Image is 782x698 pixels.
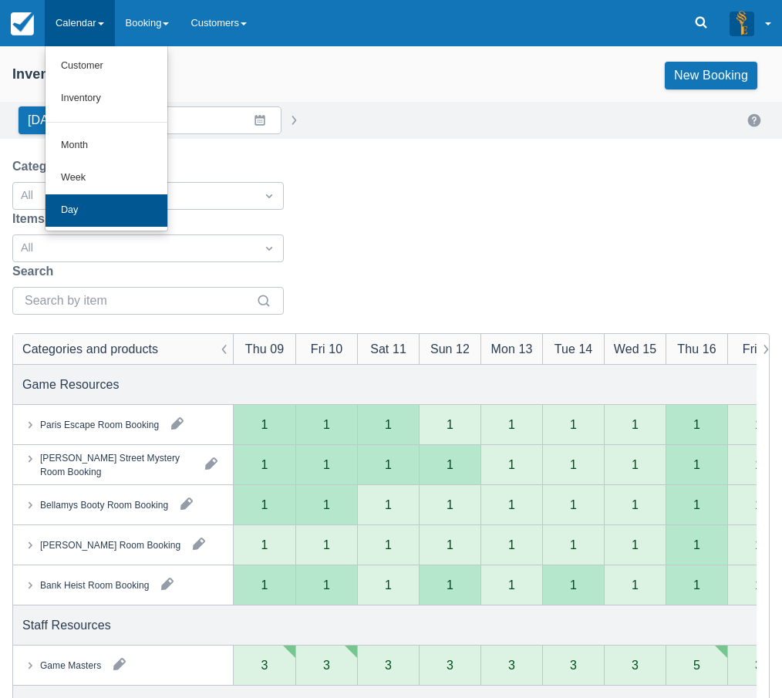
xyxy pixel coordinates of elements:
div: 1 [693,419,700,431]
div: 1 [755,419,762,431]
div: 3 [261,659,268,672]
div: [PERSON_NAME] Street Mystery Room Booking [40,451,193,479]
ul: Calendar [45,46,168,231]
div: 1 [323,419,330,431]
button: [DATE] [19,106,76,134]
div: 1 [508,419,515,431]
div: 5 [693,659,700,672]
div: 3 [632,659,639,672]
div: Fri 10 [311,340,342,359]
div: Categories and products [22,340,158,359]
span: Dropdown icon [261,241,277,256]
a: Customer [46,50,167,83]
div: 1 [385,579,392,592]
div: 3 [447,659,453,672]
div: 1 [693,579,700,592]
div: 1 [570,539,577,551]
div: 1 [755,499,762,511]
div: 1 [508,579,515,592]
a: Week [46,162,167,194]
div: 1 [447,419,453,431]
div: 1 [632,539,639,551]
input: Search by item [25,287,253,315]
div: 1 [570,499,577,511]
div: 1 [261,459,268,471]
div: 1 [632,419,639,431]
div: 1 [508,459,515,471]
a: Day [46,194,167,227]
div: 1 [447,579,453,592]
div: 1 [385,459,392,471]
label: Categories [12,157,83,176]
div: Game Resources [22,376,120,394]
div: 1 [385,499,392,511]
div: Bank Heist Room Booking [40,578,149,592]
div: 1 [323,539,330,551]
div: Sun 12 [430,340,470,359]
div: 1 [508,499,515,511]
div: [PERSON_NAME] Room Booking [40,538,180,552]
a: Month [46,130,167,162]
div: 1 [261,499,268,511]
div: Bellamys Booty Room Booking [40,498,168,512]
div: 1 [323,459,330,471]
div: 1 [693,459,700,471]
div: 1 [261,579,268,592]
div: 1 [632,499,639,511]
div: 1 [385,419,392,431]
div: Inventory Calendar [12,66,140,83]
div: 3 [323,659,330,672]
label: Search [12,262,59,281]
label: Items [12,210,51,228]
div: Game Masters [40,659,101,673]
div: 1 [693,539,700,551]
div: Sat 11 [370,340,406,359]
div: Thu 16 [677,340,716,359]
div: 1 [447,459,453,471]
img: A3 [730,11,754,35]
div: 1 [755,539,762,551]
div: 1 [632,579,639,592]
input: Date [107,106,281,134]
div: 3 [570,659,577,672]
div: 1 [570,419,577,431]
div: Tue 14 [554,340,593,359]
div: 1 [385,539,392,551]
div: 1 [632,459,639,471]
div: Thu 09 [245,340,284,359]
div: 1 [447,499,453,511]
div: 1 [693,499,700,511]
div: 1 [447,539,453,551]
div: 1 [570,579,577,592]
div: 1 [570,459,577,471]
div: 3 [755,659,762,672]
div: 3 [385,659,392,672]
div: 1 [323,499,330,511]
div: 1 [261,419,268,431]
img: checkfront-main-nav-mini-logo.png [11,12,34,35]
div: 1 [261,539,268,551]
span: Dropdown icon [261,188,277,204]
a: Inventory [46,83,167,115]
div: 1 [323,579,330,592]
div: 1 [508,539,515,551]
a: New Booking [665,62,757,89]
div: 3 [508,659,515,672]
div: Mon 13 [491,340,533,359]
div: 1 [755,579,762,592]
div: 1 [755,459,762,471]
div: Staff Resources [22,616,111,635]
div: Wed 15 [614,340,656,359]
div: Fri 17 [743,340,774,359]
div: Paris Escape Room Booking [40,418,159,432]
